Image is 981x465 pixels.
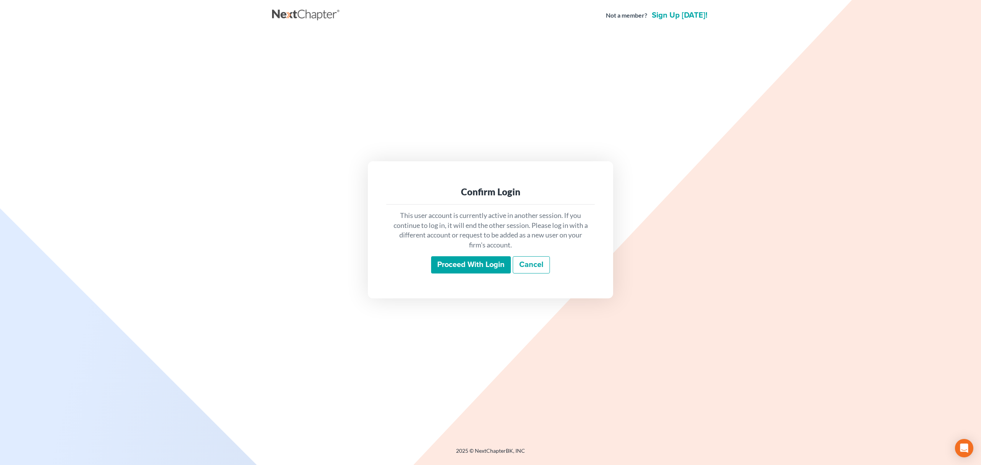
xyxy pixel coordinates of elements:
[272,447,709,461] div: 2025 © NextChapterBK, INC
[392,211,589,250] p: This user account is currently active in another session. If you continue to log in, it will end ...
[650,11,709,19] a: Sign up [DATE]!
[606,11,647,20] strong: Not a member?
[392,186,589,198] div: Confirm Login
[513,256,550,274] a: Cancel
[955,439,973,457] div: Open Intercom Messenger
[431,256,511,274] input: Proceed with login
